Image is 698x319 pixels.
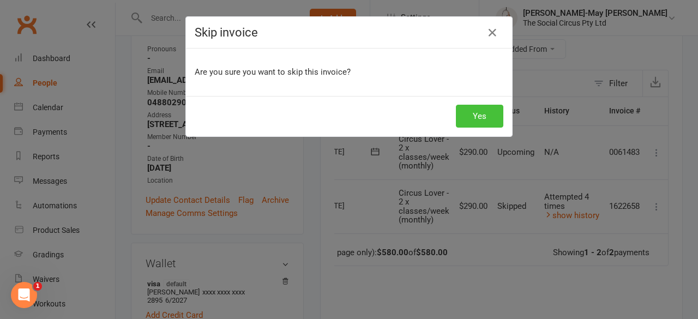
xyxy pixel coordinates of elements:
[484,24,501,41] button: Close
[11,282,37,308] iframe: Intercom live chat
[195,67,351,77] span: Are you sure you want to skip this invoice?
[456,105,503,128] button: Yes
[195,26,503,39] h4: Skip invoice
[33,282,42,291] span: 1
